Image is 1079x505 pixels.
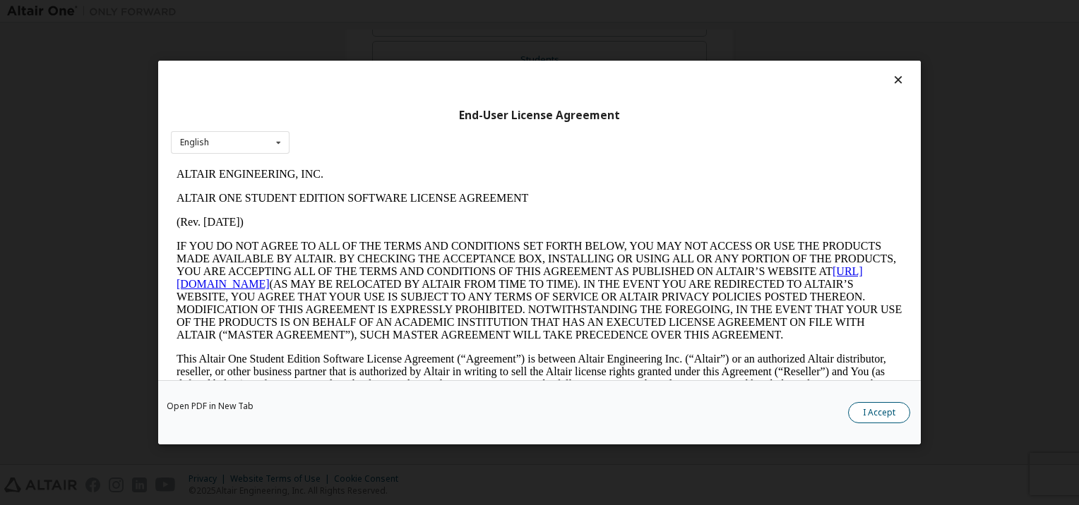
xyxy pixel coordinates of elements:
[6,190,732,241] p: This Altair One Student Edition Software License Agreement (“Agreement”) is between Altair Engine...
[6,78,732,179] p: IF YOU DO NOT AGREE TO ALL OF THE TERMS AND CONDITIONS SET FORTH BELOW, YOU MAY NOT ACCESS OR USE...
[171,109,908,123] div: End-User License Agreement
[6,103,692,128] a: [URL][DOMAIN_NAME]
[848,402,910,423] button: I Accept
[6,30,732,42] p: ALTAIR ONE STUDENT EDITION SOFTWARE LICENSE AGREEMENT
[6,54,732,66] p: (Rev. [DATE])
[167,402,254,410] a: Open PDF in New Tab
[180,138,209,147] div: English
[6,6,732,18] p: ALTAIR ENGINEERING, INC.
